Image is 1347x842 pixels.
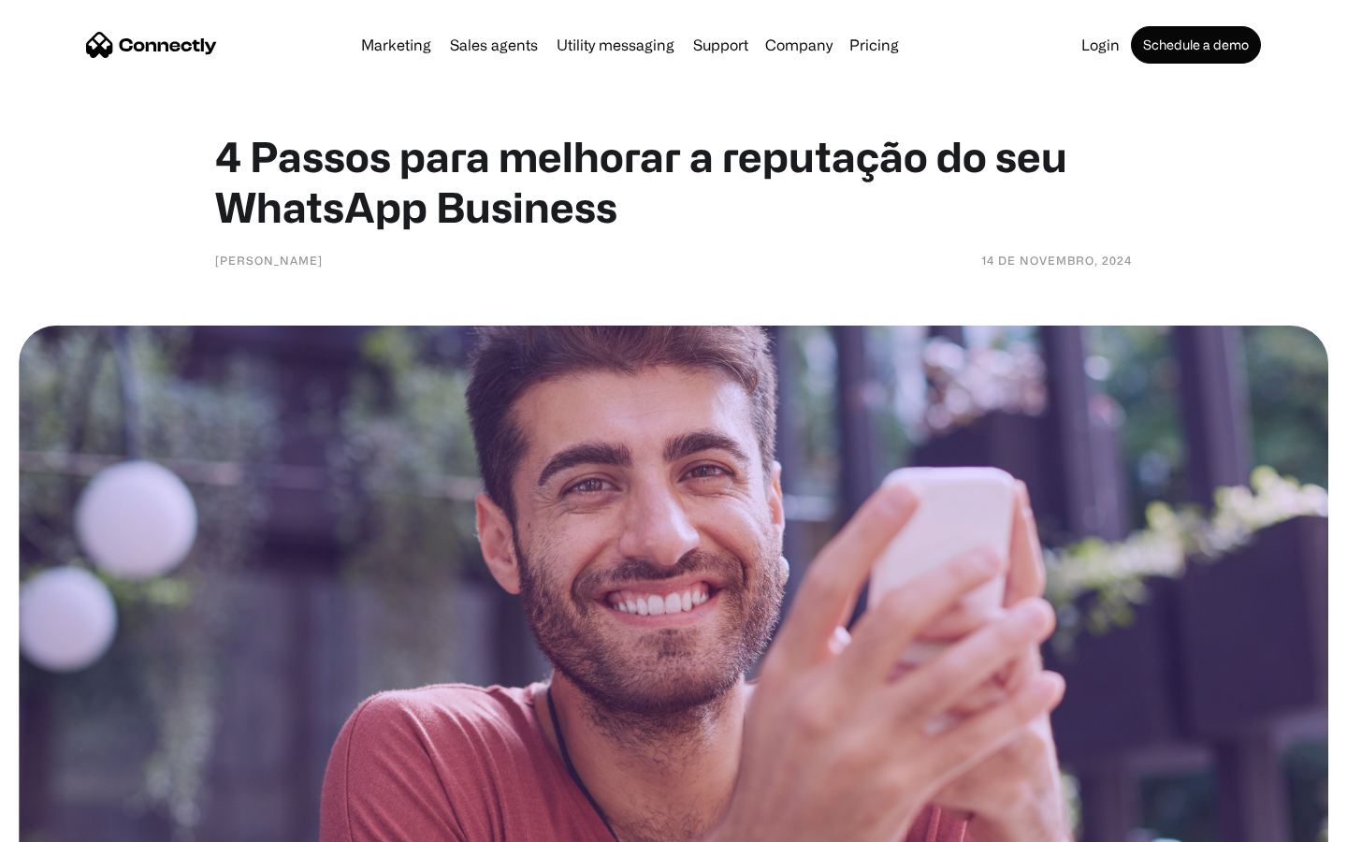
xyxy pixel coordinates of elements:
[686,37,756,52] a: Support
[1074,37,1127,52] a: Login
[19,809,112,835] aside: Language selected: English
[765,32,833,58] div: Company
[354,37,439,52] a: Marketing
[442,37,545,52] a: Sales agents
[549,37,682,52] a: Utility messaging
[1131,26,1261,64] a: Schedule a demo
[842,37,906,52] a: Pricing
[981,251,1132,269] div: 14 de novembro, 2024
[215,131,1132,232] h1: 4 Passos para melhorar a reputação do seu WhatsApp Business
[37,809,112,835] ul: Language list
[215,251,323,269] div: [PERSON_NAME]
